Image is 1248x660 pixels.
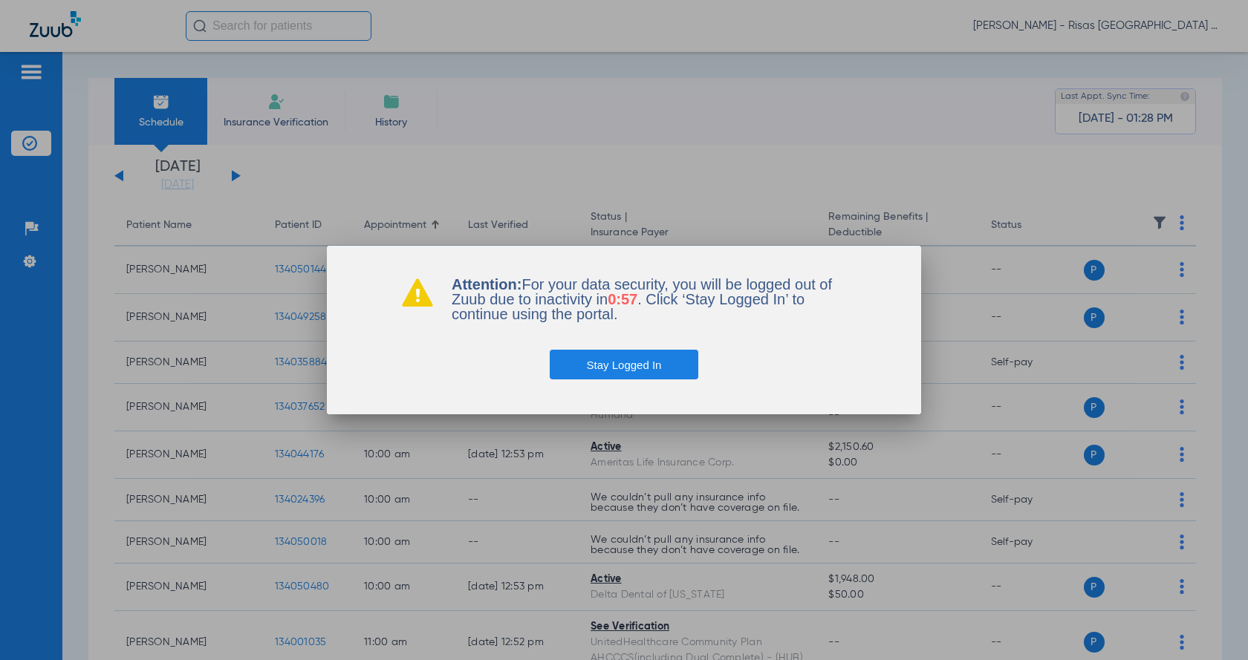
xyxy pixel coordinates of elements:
p: For your data security, you will be logged out of Zuub due to inactivity in . Click ‘Stay Logged ... [452,277,847,321]
span: 0:57 [608,291,637,307]
iframe: Chat Widget [1174,589,1248,660]
img: warning [401,277,434,307]
b: Attention: [452,276,521,293]
button: Stay Logged In [550,350,699,379]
